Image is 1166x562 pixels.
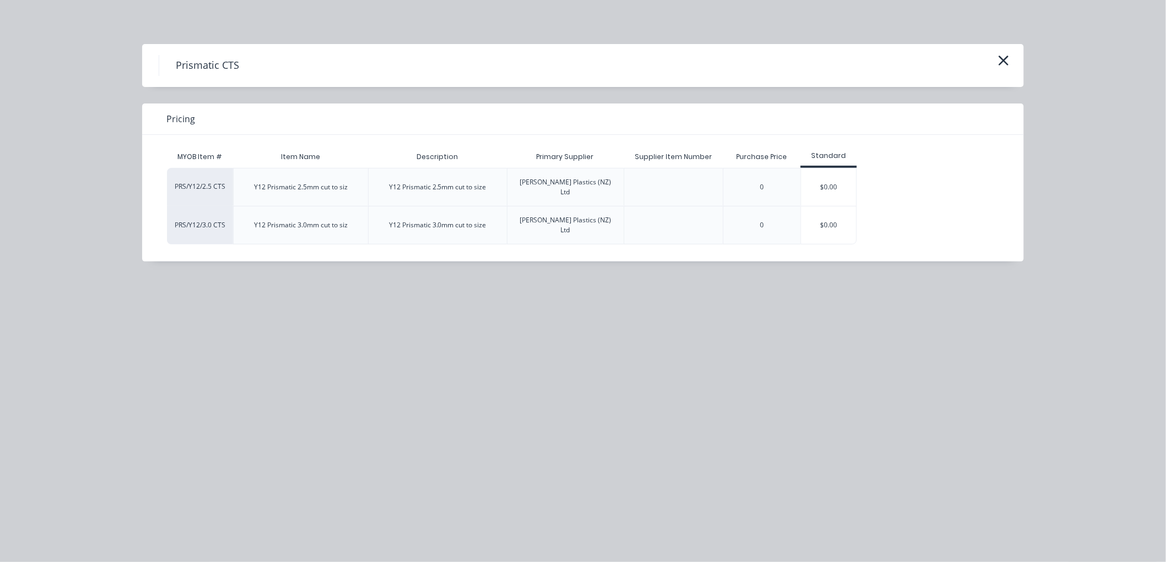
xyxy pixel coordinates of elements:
[516,177,616,197] div: [PERSON_NAME] Plastics (NZ) Ltd
[760,182,764,192] div: 0
[626,143,721,171] div: Supplier Item Number
[159,55,256,76] h4: Prismatic CTS
[528,143,603,171] div: Primary Supplier
[408,143,467,171] div: Description
[801,168,856,206] div: $0.00
[389,182,487,192] div: Y12 Prismatic 2.5mm cut to size
[801,151,857,161] div: Standard
[167,168,233,206] div: PRS/Y12/2.5 CTS
[516,215,616,235] div: [PERSON_NAME] Plastics (NZ) Ltd
[167,146,233,168] div: MYOB Item #
[166,112,195,126] span: Pricing
[801,206,856,244] div: $0.00
[728,143,796,171] div: Purchase Price
[254,220,348,230] div: Y12 Prismatic 3.0mm cut to siz
[254,182,348,192] div: Y12 Prismatic 2.5mm cut to siz
[760,220,764,230] div: 0
[272,143,329,171] div: Item Name
[167,206,233,244] div: PRS/Y12/3.0 CTS
[389,220,487,230] div: Y12 Prismatic 3.0mm cut to size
